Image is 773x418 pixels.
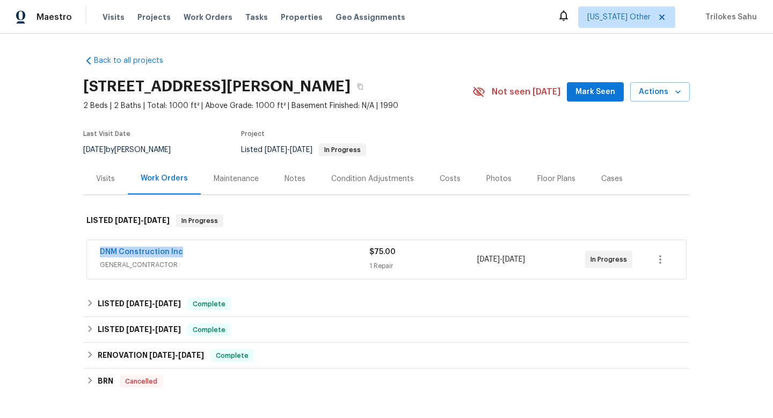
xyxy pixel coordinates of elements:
[336,12,405,23] span: Geo Assignments
[567,82,624,102] button: Mark Seen
[155,300,181,307] span: [DATE]
[639,85,681,99] span: Actions
[83,131,130,137] span: Last Visit Date
[83,291,690,317] div: LISTED [DATE]-[DATE]Complete
[320,147,365,153] span: In Progress
[486,174,512,184] div: Photos
[141,173,188,184] div: Work Orders
[96,174,115,184] div: Visits
[144,217,170,224] span: [DATE]
[98,298,181,311] h6: LISTED
[537,174,575,184] div: Floor Plans
[351,77,370,96] button: Copy Address
[83,55,186,66] a: Back to all projects
[155,326,181,333] span: [DATE]
[149,351,175,359] span: [DATE]
[83,343,690,369] div: RENOVATION [DATE]-[DATE]Complete
[587,12,651,23] span: [US_STATE] Other
[83,81,351,92] h2: [STREET_ADDRESS][PERSON_NAME]
[126,300,152,307] span: [DATE]
[285,174,305,184] div: Notes
[83,100,472,111] span: 2 Beds | 2 Baths | Total: 1000 ft² | Above Grade: 1000 ft² | Basement Finished: N/A | 1990
[369,261,477,271] div: 1 Repair
[115,217,170,224] span: -
[37,12,72,23] span: Maestro
[265,146,287,154] span: [DATE]
[100,260,369,270] span: GENERAL_CONTRACTOR
[590,254,631,265] span: In Progress
[126,326,181,333] span: -
[214,174,259,184] div: Maintenance
[188,299,230,309] span: Complete
[149,351,204,359] span: -
[121,376,162,387] span: Cancelled
[241,131,265,137] span: Project
[502,256,525,263] span: [DATE]
[477,254,525,265] span: -
[83,143,184,156] div: by [PERSON_NAME]
[701,12,757,23] span: Trilokes Sahu
[630,82,690,102] button: Actions
[575,85,615,99] span: Mark Seen
[290,146,312,154] span: [DATE]
[98,349,204,362] h6: RENOVATION
[103,12,125,23] span: Visits
[188,325,230,335] span: Complete
[83,317,690,343] div: LISTED [DATE]-[DATE]Complete
[126,300,181,307] span: -
[115,217,141,224] span: [DATE]
[178,351,204,359] span: [DATE]
[212,350,253,361] span: Complete
[83,369,690,394] div: BRN Cancelled
[86,214,170,227] h6: LISTED
[98,323,181,336] h6: LISTED
[100,248,183,256] a: DNM Construction Inc
[440,174,461,184] div: Costs
[137,12,171,23] span: Projects
[492,87,560,97] span: Not seen [DATE]
[281,12,323,23] span: Properties
[83,204,690,238] div: LISTED [DATE]-[DATE]In Progress
[477,256,500,263] span: [DATE]
[331,174,414,184] div: Condition Adjustments
[83,146,106,154] span: [DATE]
[601,174,623,184] div: Cases
[177,215,222,226] span: In Progress
[265,146,312,154] span: -
[98,375,113,388] h6: BRN
[126,326,152,333] span: [DATE]
[245,13,268,21] span: Tasks
[369,248,396,256] span: $75.00
[184,12,232,23] span: Work Orders
[241,146,366,154] span: Listed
